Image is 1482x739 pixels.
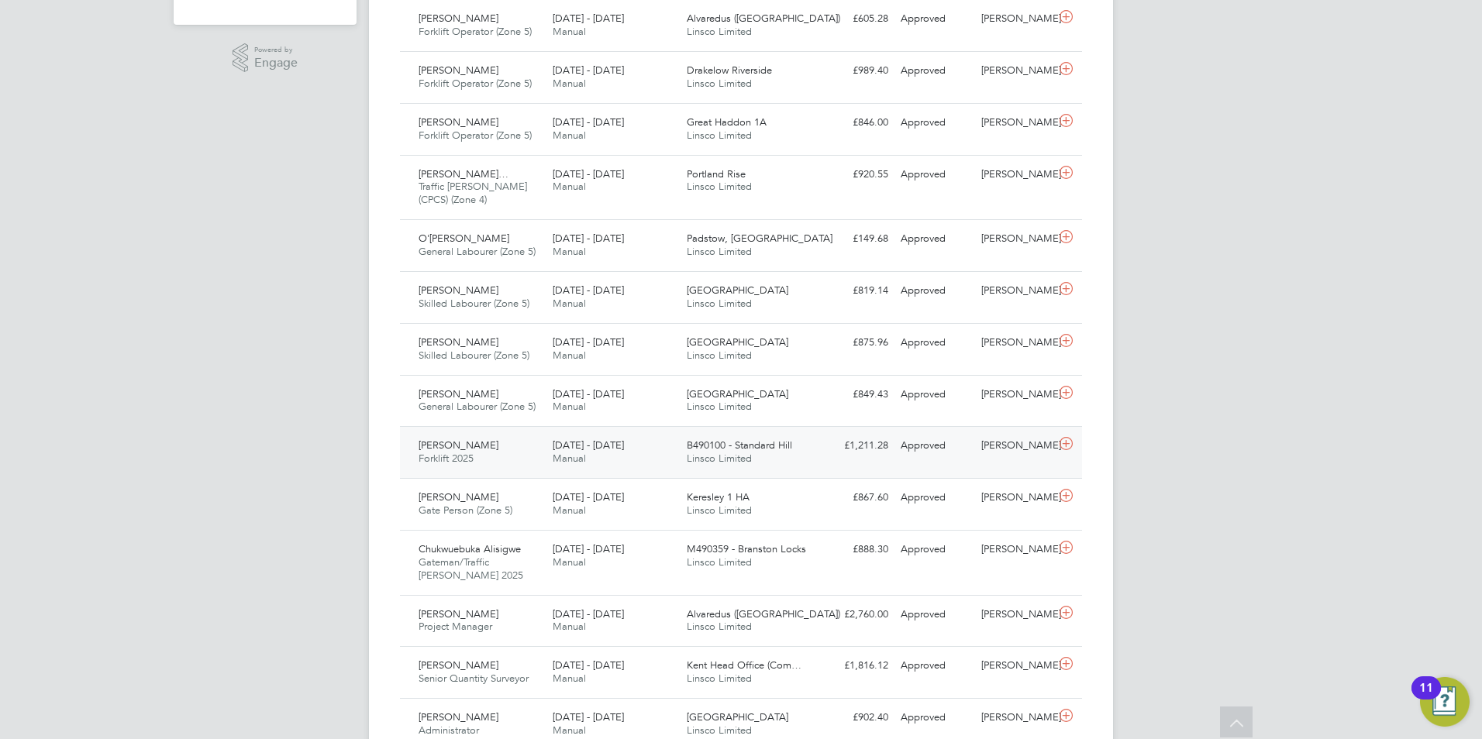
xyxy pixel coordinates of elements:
span: Padstow, [GEOGRAPHIC_DATA] [687,232,832,245]
span: O'[PERSON_NAME] [419,232,509,245]
a: Powered byEngage [233,43,298,73]
div: £149.68 [814,226,894,252]
div: £920.55 [814,162,894,187]
div: £902.40 [814,705,894,730]
span: [DATE] - [DATE] [553,710,624,724]
span: Forklift Operator (Zone 5) [419,25,532,38]
div: £605.28 [814,6,894,32]
span: Forklift Operator (Zone 5) [419,77,532,90]
div: [PERSON_NAME] [975,602,1056,627]
span: [PERSON_NAME] [419,115,498,129]
span: Portland Rise [687,167,746,180]
span: [DATE] - [DATE] [553,12,624,25]
span: Gate Person (Zone 5) [419,504,512,517]
div: £2,760.00 [814,602,894,627]
div: [PERSON_NAME] [975,705,1056,730]
span: Linsco Limited [687,129,752,142]
span: [DATE] - [DATE] [553,335,624,349]
div: [PERSON_NAME] [975,382,1056,407]
span: Chukwuebuka Alisigwe [419,542,521,555]
span: Traffic [PERSON_NAME] (CPCS) (Zone 4) [419,180,527,206]
span: Linsco Limited [687,672,752,685]
span: Forklift 2025 [419,452,474,465]
span: Linsco Limited [687,245,752,258]
span: Linsco Limited [687,504,752,517]
div: Approved [894,6,975,32]
span: Keresley 1 HA [687,490,750,504]
span: Linsco Limited [687,555,752,569]
span: Linsco Limited [687,297,752,310]
span: Powered by [254,43,298,57]
span: Manual [553,400,586,413]
span: Manual [553,452,586,465]
span: Manual [553,297,586,310]
div: [PERSON_NAME] [975,58,1056,84]
span: [PERSON_NAME] [419,387,498,400]
span: [PERSON_NAME] [419,438,498,452]
div: Approved [894,653,975,679]
div: Approved [894,162,975,187]
div: [PERSON_NAME] [975,6,1056,32]
span: Linsco Limited [687,400,752,413]
div: £846.00 [814,110,894,136]
div: Approved [894,602,975,627]
span: Linsco Limited [687,724,752,737]
span: [DATE] - [DATE] [553,490,624,504]
span: Forklift Operator (Zone 5) [419,129,532,142]
span: Manual [553,620,586,633]
div: Approved [894,330,975,356]
span: [PERSON_NAME] [419,284,498,297]
div: Approved [894,485,975,510]
span: Linsco Limited [687,452,752,465]
span: [GEOGRAPHIC_DATA] [687,335,788,349]
div: [PERSON_NAME] [975,653,1056,679]
div: [PERSON_NAME] [975,485,1056,510]
span: Linsco Limited [687,180,752,193]
span: [PERSON_NAME] [419,335,498,349]
div: Approved [894,537,975,562]
div: Approved [894,278,975,304]
span: Engage [254,57,298,70]
span: Manual [553,555,586,569]
div: Approved [894,110,975,136]
span: [PERSON_NAME] [419,710,498,724]
span: Manual [553,129,586,142]
div: £875.96 [814,330,894,356]
div: £867.60 [814,485,894,510]
span: Administrator [419,724,479,737]
span: Skilled Labourer (Zone 5) [419,349,529,362]
span: Senior Quantity Surveyor [419,672,529,685]
div: [PERSON_NAME] [975,110,1056,136]
span: Drakelow Riverside [687,64,772,77]
div: [PERSON_NAME] [975,226,1056,252]
span: Manual [553,77,586,90]
span: Skilled Labourer (Zone 5) [419,297,529,310]
span: Linsco Limited [687,77,752,90]
span: [DATE] - [DATE] [553,438,624,452]
span: [DATE] - [DATE] [553,658,624,672]
span: Great Haddon 1A [687,115,767,129]
span: [DATE] - [DATE] [553,167,624,180]
div: Approved [894,58,975,84]
span: Linsco Limited [687,349,752,362]
div: [PERSON_NAME] [975,433,1056,459]
span: General Labourer (Zone 5) [419,245,536,258]
span: [DATE] - [DATE] [553,64,624,77]
span: Kent Head Office (Com… [687,658,801,672]
span: [PERSON_NAME]… [419,167,508,180]
span: [DATE] - [DATE] [553,607,624,620]
div: 11 [1419,688,1433,708]
span: [DATE] - [DATE] [553,284,624,297]
div: Approved [894,226,975,252]
span: [PERSON_NAME] [419,658,498,672]
div: [PERSON_NAME] [975,330,1056,356]
span: General Labourer (Zone 5) [419,400,536,413]
div: £1,816.12 [814,653,894,679]
div: Approved [894,433,975,459]
span: [PERSON_NAME] [419,607,498,620]
span: [PERSON_NAME] [419,12,498,25]
span: Alvaredus ([GEOGRAPHIC_DATA]) [687,12,840,25]
div: £888.30 [814,537,894,562]
span: [DATE] - [DATE] [553,387,624,400]
span: [DATE] - [DATE] [553,542,624,555]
